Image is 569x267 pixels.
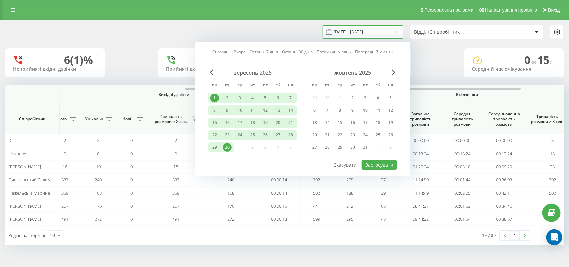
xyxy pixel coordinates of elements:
[336,94,344,102] div: 1
[361,118,370,127] div: 17
[308,118,321,128] div: пн 13 жовт 2025 р.
[95,190,102,196] span: 168
[258,186,300,199] td: 00:00:14
[551,137,554,143] span: 3
[313,216,320,222] span: 599
[286,81,296,91] abbr: неділя
[346,93,359,103] div: чт 2 жовт 2025 р.
[248,94,257,102] div: 4
[258,213,300,226] td: 00:00:13
[346,105,359,115] div: чт 9 жовт 2025 р.
[359,142,372,152] div: пт 31 жовт 2025 р.
[274,106,282,115] div: 13
[286,106,295,115] div: 14
[250,49,278,55] a: Останні 7 днів
[284,105,297,115] div: нд 14 вер 2025 р.
[549,190,556,196] span: 502
[447,111,478,127] span: Середня тривалість розмови
[258,173,300,186] td: 00:00:14
[549,58,552,66] span: c
[223,106,232,115] div: 9
[273,81,283,91] abbr: субота
[442,147,483,160] td: 00:13:24
[260,81,270,91] abbr: п’ятниця
[210,131,219,139] div: 22
[272,105,284,115] div: сб 13 вер 2025 р.
[386,94,395,102] div: 5
[400,186,442,199] td: 11:14:49
[223,118,232,127] div: 16
[96,164,101,170] span: 10
[334,93,346,103] div: ср 1 жовт 2025 р.
[284,118,297,128] div: нд 21 вер 2025 р.
[13,66,97,72] div: Неприйняті вхідні дзвінки
[348,131,357,139] div: 23
[208,69,297,76] div: вересень 2025
[9,177,51,183] span: Вишневський Вадим
[323,143,332,152] div: 28
[442,173,483,186] td: 00:01:44
[483,160,525,173] td: 00:09:29
[131,151,133,157] span: 0
[261,118,270,127] div: 19
[374,94,382,102] div: 4
[131,203,133,209] span: 0
[346,118,359,128] div: чт 16 жовт 2025 р.
[227,190,234,196] span: 168
[359,118,372,128] div: пт 17 жовт 2025 р.
[258,200,300,213] td: 00:00:15
[222,81,232,91] abbr: вівторок
[11,116,54,122] span: Співробітник
[210,106,219,115] div: 8
[118,116,135,122] span: Нові
[442,160,483,173] td: 00:03:10
[322,81,332,91] abbr: вівторок
[272,130,284,140] div: сб 27 вер 2025 р.
[236,118,244,127] div: 17
[286,118,295,127] div: 21
[336,131,344,139] div: 22
[442,200,483,213] td: 00:01:53
[131,190,133,196] span: 0
[310,118,319,127] div: 13
[97,151,100,157] span: 0
[227,203,234,209] span: 176
[359,130,372,140] div: пт 24 жовт 2025 р.
[313,203,320,209] span: 441
[362,160,397,170] button: Застосувати
[361,131,370,139] div: 24
[172,177,179,183] span: 537
[346,142,359,152] div: чт 30 жовт 2025 р.
[483,173,525,186] td: 00:36:03
[213,49,230,55] a: Сьогодні
[131,216,133,222] span: 0
[347,177,354,183] span: 255
[400,213,442,226] td: 09:44:22
[348,81,358,91] abbr: четвер
[546,229,562,245] div: Open Intercom Messenger
[9,203,41,209] span: [PERSON_NAME]
[227,216,234,222] span: 272
[246,105,259,115] div: чт 11 вер 2025 р.
[64,151,66,157] span: 0
[400,134,442,147] td: 00:00:00
[334,130,346,140] div: ср 22 жовт 2025 р.
[347,203,354,209] span: 212
[234,105,246,115] div: ср 10 вер 2025 р.
[310,143,319,152] div: 27
[359,93,372,103] div: пт 3 жовт 2025 р.
[85,116,104,122] span: Унікальні
[308,130,321,140] div: пн 20 жовт 2025 р.
[348,106,357,115] div: 9
[8,232,45,238] span: Рядків на сторінці
[405,111,437,127] span: Загальна тривалість розмови
[234,130,246,140] div: ср 24 вер 2025 р.
[400,160,442,173] td: 01:25:24
[95,203,102,209] span: 176
[221,118,234,128] div: вт 16 вер 2025 р.
[550,164,555,170] span: 35
[284,130,297,140] div: нд 28 вер 2025 р.
[442,186,483,199] td: 00:02:05
[348,94,357,102] div: 2
[246,93,259,103] div: чт 4 вер 2025 р.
